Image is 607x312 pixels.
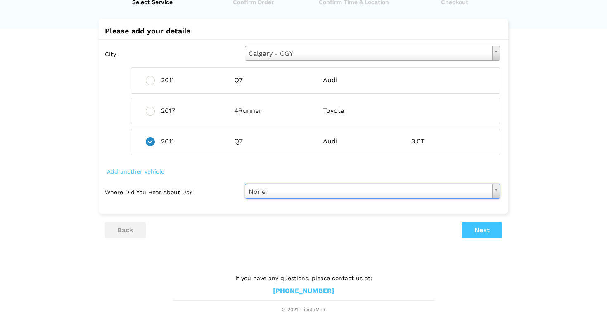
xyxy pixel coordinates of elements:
[249,48,489,59] span: Calgary - CGY
[323,76,399,85] div: Audi
[105,184,239,199] label: Where did you hear about us?
[462,222,502,238] button: Next
[323,137,399,146] div: Audi
[173,274,434,283] p: If you have any questions, please contact us at:
[323,107,399,115] div: Toyota
[161,137,174,145] span: 2011
[105,166,166,177] span: Add another vehicle
[105,27,502,35] h2: Please add your details
[161,107,175,114] span: 2017
[411,137,487,146] div: 3.0T
[161,76,174,84] span: 2011
[105,46,239,61] label: City
[273,287,334,295] a: [PHONE_NUMBER]
[245,184,500,199] a: None
[105,222,146,238] button: back
[234,107,262,115] label: 4Runner
[249,186,489,197] span: None
[245,46,500,61] a: Calgary - CGY
[234,76,243,85] label: Q7
[234,137,243,146] label: Q7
